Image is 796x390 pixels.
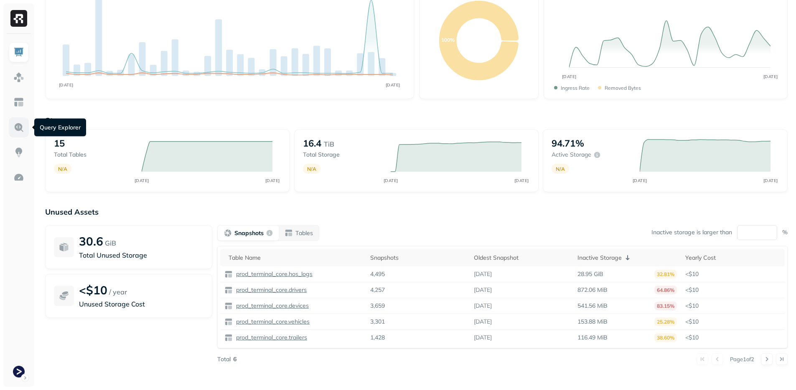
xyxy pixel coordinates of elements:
p: 94.71% [552,137,584,149]
div: Yearly Cost [685,254,781,262]
p: prod_terminal_core.hos_logs [234,270,313,278]
tspan: [DATE] [386,82,400,87]
p: Active storage [552,151,591,159]
p: GiB [105,238,116,248]
p: [DATE] [474,286,492,294]
p: Inactive Storage [577,254,622,262]
p: 3,301 [370,318,385,326]
p: <$10 [685,302,781,310]
p: <$10 [685,286,781,294]
tspan: [DATE] [763,74,778,79]
img: table [224,270,233,279]
p: 38.60% [654,333,677,342]
img: Asset Explorer [13,97,24,108]
tspan: [DATE] [135,178,149,183]
tspan: [DATE] [632,178,647,183]
text: 100% [441,37,454,43]
p: 541.56 MiB [577,302,608,310]
a: prod_terminal_core.hos_logs [233,270,313,278]
div: Oldest Snapshot [474,254,569,262]
div: Snapshots [370,254,465,262]
div: Query Explorer [34,119,86,137]
p: 16.4 [303,137,321,149]
p: 6 [233,355,237,363]
p: Snapshots [234,229,264,237]
img: table [224,318,233,326]
p: 872.06 MiB [577,286,608,294]
p: N/A [58,166,67,172]
tspan: [DATE] [763,178,778,183]
p: [DATE] [474,318,492,326]
p: 83.15% [654,301,677,310]
img: table [224,286,233,294]
img: Optimization [13,172,24,183]
p: prod_terminal_core.drivers [234,286,307,294]
p: 116.49 MiB [577,334,608,342]
p: Inactive storage is larger than [651,228,732,236]
p: 30.6 [79,234,103,248]
p: 153.88 MiB [577,318,608,326]
a: prod_terminal_core.vehicles [233,318,310,326]
p: 15 [54,137,65,149]
tspan: [DATE] [514,178,529,183]
p: 28.95 GiB [577,270,603,278]
p: [DATE] [474,302,492,310]
p: Ingress Rate [561,85,590,91]
p: 32.81% [654,270,677,279]
p: <$10 [79,283,107,297]
tspan: [DATE] [265,178,280,183]
a: prod_terminal_core.devices [233,302,309,310]
img: table [224,334,233,342]
p: TiB [324,139,334,149]
img: Terminal [13,366,25,377]
p: 4,495 [370,270,385,278]
a: prod_terminal_core.drivers [233,286,307,294]
img: Assets [13,72,24,83]
p: Total Unused Storage [79,250,203,260]
p: 3,659 [370,302,385,310]
p: % [782,228,788,236]
p: N/A [307,166,316,172]
p: [DATE] [474,270,492,278]
p: 4,257 [370,286,385,294]
img: Query Explorer [13,122,24,133]
p: 64.86% [654,286,677,294]
div: Table Name [229,254,362,262]
img: Insights [13,147,24,158]
p: 25.28% [654,317,677,326]
img: Ryft [10,10,27,27]
p: <$10 [685,270,781,278]
p: [DATE] [474,334,492,342]
p: Page 1 of 2 [730,355,754,363]
tspan: [DATE] [562,74,576,79]
tspan: [DATE] [383,178,398,183]
p: / year [109,287,127,297]
img: table [224,302,233,310]
p: Unused Storage Cost [79,299,203,309]
p: 1,428 [370,334,385,342]
p: <$10 [685,318,781,326]
p: Total storage [303,151,382,159]
p: prod_terminal_core.trailers [234,334,307,342]
a: prod_terminal_core.trailers [233,334,307,342]
p: N/A [556,166,565,172]
tspan: [DATE] [59,82,74,87]
p: Total [217,355,231,363]
p: <$10 [685,334,781,342]
p: prod_terminal_core.vehicles [234,318,310,326]
p: Total tables [54,151,133,159]
p: Tables [295,229,313,237]
img: Dashboard [13,47,24,58]
p: Storage [45,116,788,125]
p: Unused Assets [45,207,788,217]
p: Removed bytes [605,85,641,91]
p: prod_terminal_core.devices [234,302,309,310]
